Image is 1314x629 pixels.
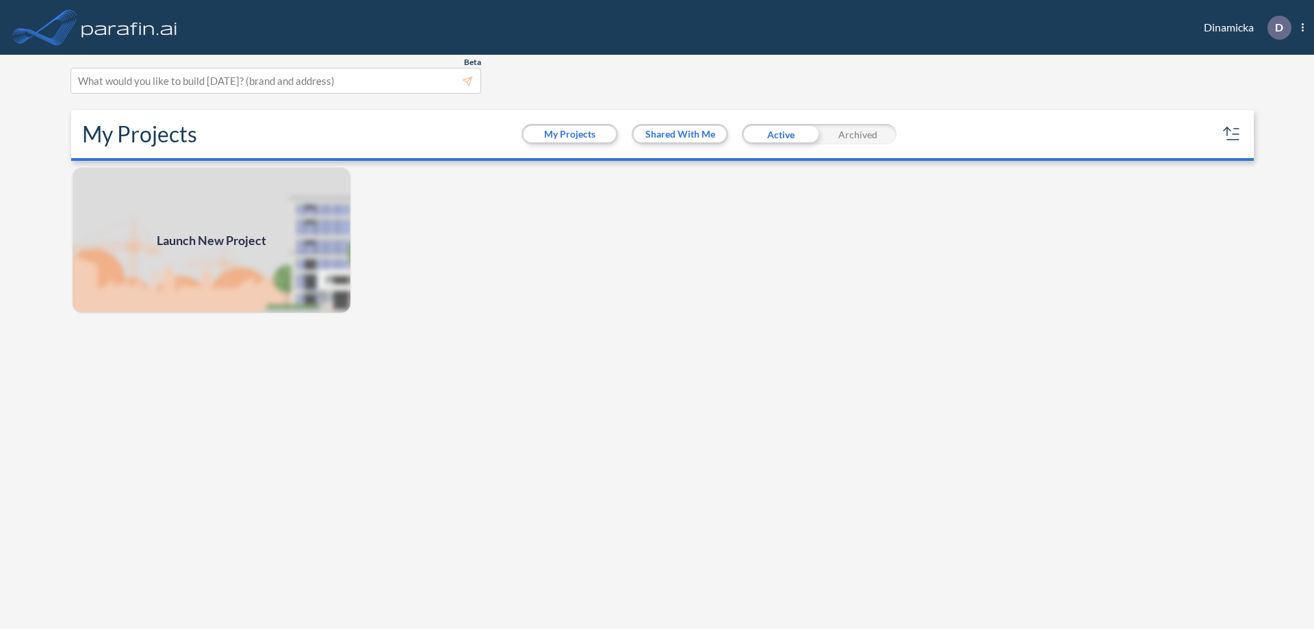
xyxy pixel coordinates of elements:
[157,231,266,250] span: Launch New Project
[1275,21,1283,34] p: D
[819,124,897,144] div: Archived
[742,124,819,144] div: Active
[634,126,726,142] button: Shared With Me
[464,57,481,68] span: Beta
[71,166,352,314] img: add
[82,121,197,147] h2: My Projects
[524,126,616,142] button: My Projects
[1221,123,1243,145] button: sort
[1183,16,1304,40] div: Dinamicka
[71,166,352,314] a: Launch New Project
[79,14,180,41] img: logo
